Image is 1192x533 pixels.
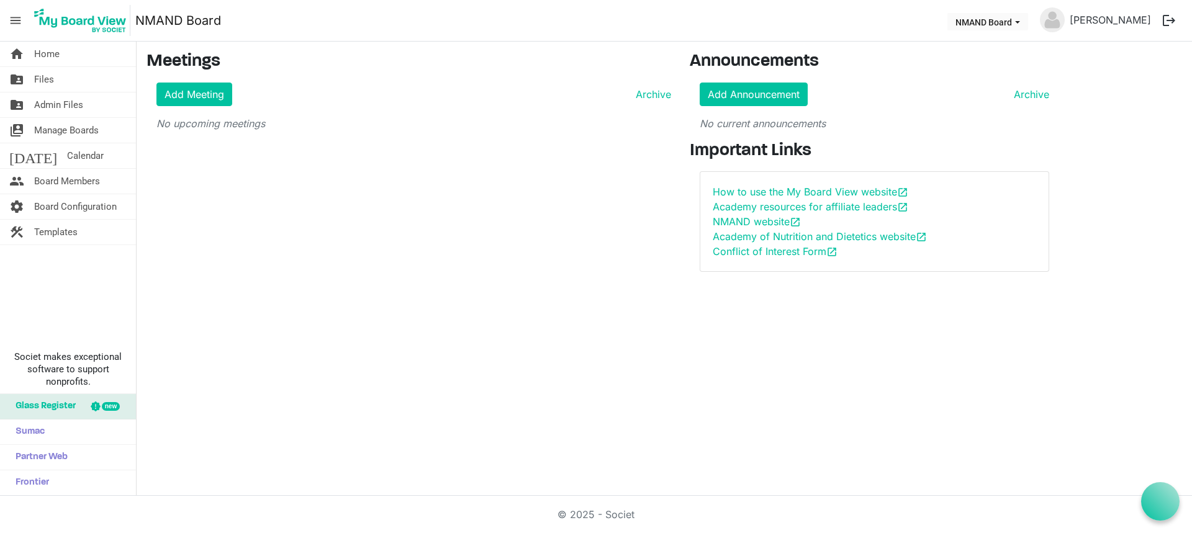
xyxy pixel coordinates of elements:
[34,194,117,219] span: Board Configuration
[700,83,808,106] a: Add Announcement
[30,5,135,36] a: My Board View Logo
[700,116,1049,131] p: No current announcements
[34,220,78,244] span: Templates
[947,13,1028,30] button: NMAND Board dropdownbutton
[1040,7,1065,32] img: no-profile-picture.svg
[690,52,1059,73] h3: Announcements
[713,215,801,228] a: NMAND websiteopen_in_new
[9,92,24,117] span: folder_shared
[916,231,927,243] span: open_in_new
[9,445,68,470] span: Partner Web
[1156,7,1182,34] button: logout
[30,5,130,36] img: My Board View Logo
[713,245,838,258] a: Conflict of Interest Formopen_in_new
[897,187,908,198] span: open_in_new
[34,42,60,66] span: Home
[9,67,24,92] span: folder_shared
[790,217,801,228] span: open_in_new
[713,230,927,243] a: Academy of Nutrition and Dietetics websiteopen_in_new
[9,143,57,168] span: [DATE]
[67,143,104,168] span: Calendar
[9,42,24,66] span: home
[34,118,99,143] span: Manage Boards
[9,220,24,244] span: construction
[6,351,130,388] span: Societ makes exceptional software to support nonprofits.
[4,9,27,32] span: menu
[34,92,83,117] span: Admin Files
[34,67,54,92] span: Files
[9,394,76,419] span: Glass Register
[156,116,671,131] p: No upcoming meetings
[826,246,838,258] span: open_in_new
[897,202,908,213] span: open_in_new
[9,118,24,143] span: switch_account
[9,419,45,444] span: Sumac
[34,169,100,194] span: Board Members
[713,200,908,213] a: Academy resources for affiliate leadersopen_in_new
[9,470,49,495] span: Frontier
[9,169,24,194] span: people
[690,141,1059,162] h3: Important Links
[1065,7,1156,32] a: [PERSON_NAME]
[147,52,671,73] h3: Meetings
[713,186,908,198] a: How to use the My Board View websiteopen_in_new
[631,87,671,102] a: Archive
[102,402,120,411] div: new
[156,83,232,106] a: Add Meeting
[558,508,634,521] a: © 2025 - Societ
[9,194,24,219] span: settings
[135,8,221,33] a: NMAND Board
[1009,87,1049,102] a: Archive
